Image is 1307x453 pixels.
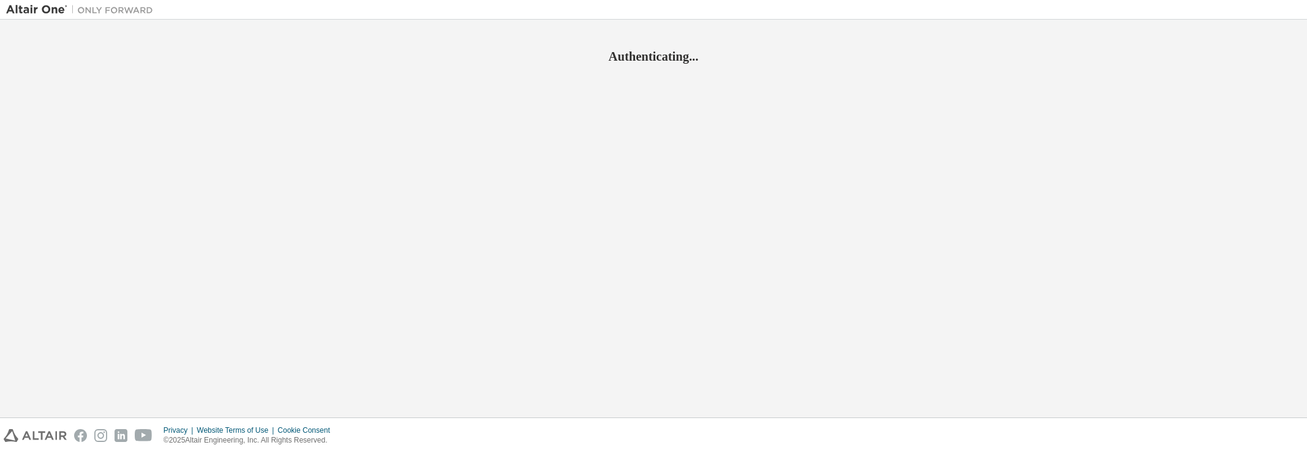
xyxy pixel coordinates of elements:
[197,425,277,435] div: Website Terms of Use
[4,429,67,442] img: altair_logo.svg
[277,425,337,435] div: Cookie Consent
[115,429,127,442] img: linkedin.svg
[6,48,1301,64] h2: Authenticating...
[6,4,159,16] img: Altair One
[74,429,87,442] img: facebook.svg
[164,425,197,435] div: Privacy
[135,429,153,442] img: youtube.svg
[164,435,337,446] p: © 2025 Altair Engineering, Inc. All Rights Reserved.
[94,429,107,442] img: instagram.svg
